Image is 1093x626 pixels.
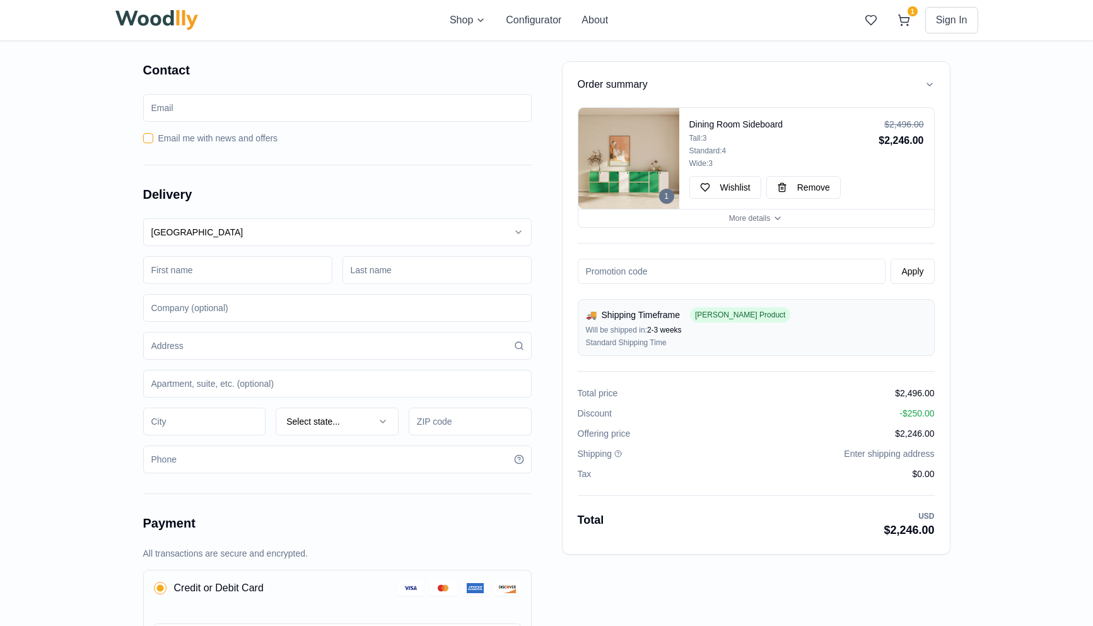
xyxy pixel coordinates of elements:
[143,332,532,360] input: Address
[879,118,923,131] div: $2,496.00
[143,446,532,473] input: Phone
[908,6,918,16] span: 1
[884,521,934,539] div: $2,246.00
[143,94,532,122] input: Email
[844,447,934,460] span: Enter shipping address
[689,118,874,131] h4: Dining Room Sideboard
[578,108,679,209] img: Dining Room Sideboard
[912,468,934,480] span: $0.00
[578,407,612,420] span: Discount
[143,370,532,398] input: Apartment, suite, etc. (optional)
[729,213,770,223] span: More details
[582,13,608,28] button: About
[586,338,926,348] div: Standard Shipping Time
[892,9,915,32] button: 1
[925,7,978,33] button: Sign In
[586,309,597,321] span: 🚚
[689,133,874,143] div: Tall: 3
[143,547,532,560] p: All transactions are secure and encrypted.
[895,387,934,399] span: $2,496.00
[578,447,612,460] span: Shipping
[435,583,452,593] img: MasterCard
[143,186,532,203] h2: Delivery
[506,13,561,28] button: Configurator
[586,325,926,335] div: Will be shipped in:
[143,514,532,532] h2: Payment
[647,326,682,334] span: 2-3 weeks
[766,176,841,199] button: Remove
[409,408,532,435] input: ZIP code
[884,511,934,521] div: USD
[342,256,532,284] input: Last name
[797,181,830,194] span: Remove
[689,158,874,168] div: Wide: 3
[143,408,266,435] input: City
[689,146,874,156] div: Standard: 4
[402,583,419,593] img: Visa
[578,77,648,92] h3: Order summary
[891,259,934,284] button: Apply
[720,181,751,194] span: Wishlist
[602,309,681,321] span: Shipping Timeframe
[467,583,484,593] img: American Express
[578,387,618,399] span: Total price
[115,10,199,30] img: Woodlly
[659,189,674,204] div: 1
[158,132,278,145] label: Email me with news and offers
[578,511,604,539] span: Total
[578,209,934,227] button: More details
[143,294,532,322] input: Company (optional)
[450,13,486,28] button: Shop
[143,256,332,284] input: First name
[143,61,532,79] h2: Contact
[689,176,761,199] button: Wishlist
[499,583,515,593] img: Discover
[899,407,934,420] span: - $250.00
[578,259,886,284] input: Promotion code
[578,468,592,480] span: Tax
[895,427,934,440] span: $2,246.00
[174,581,264,596] span: Credit or Debit Card
[578,427,631,440] span: Offering price
[879,133,923,148] div: $2,246.00
[276,408,399,435] button: Select state...
[690,307,790,322] span: [PERSON_NAME] Product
